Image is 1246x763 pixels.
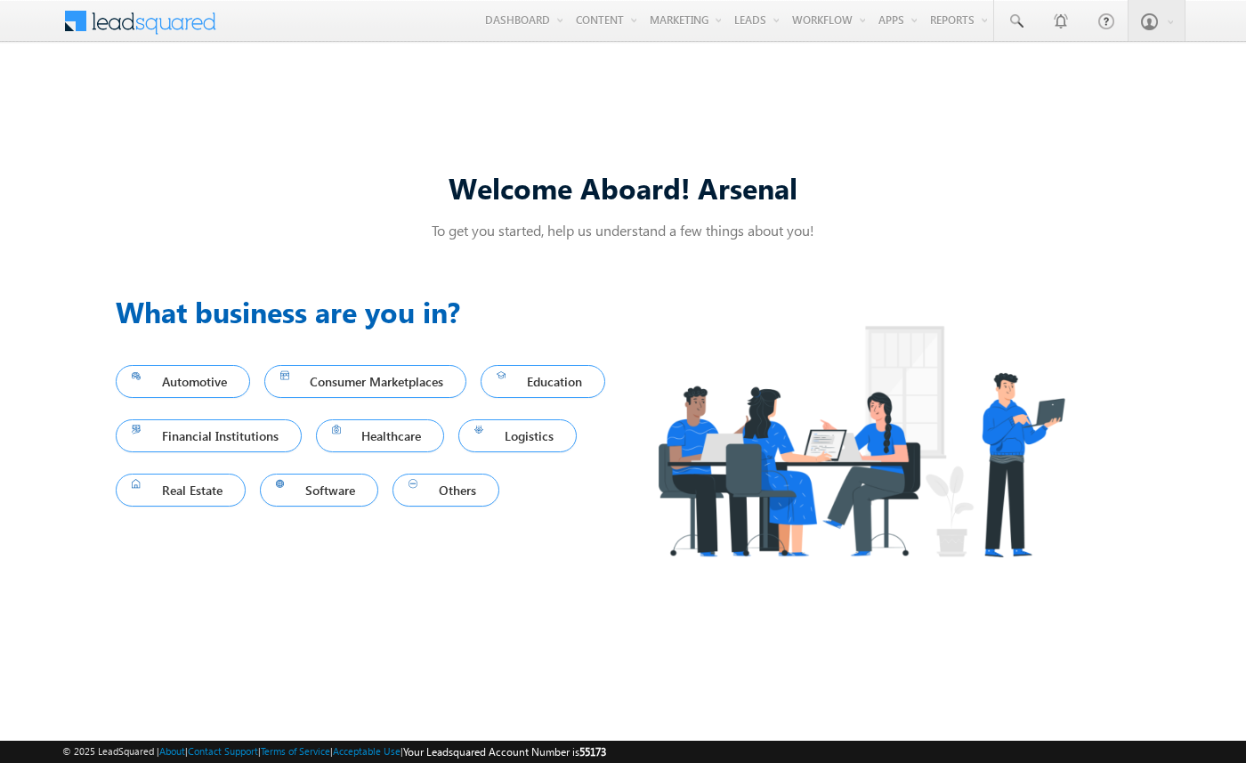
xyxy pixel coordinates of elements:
span: Education [497,369,589,394]
span: © 2025 LeadSquared | | | | | [62,743,606,760]
span: Logistics [474,424,561,448]
span: Healthcare [332,424,429,448]
span: Consumer Marketplaces [280,369,451,394]
img: Industry.png [623,290,1098,592]
div: Welcome Aboard! Arsenal [116,168,1130,207]
p: To get you started, help us understand a few things about you! [116,221,1130,239]
span: Software [276,478,363,502]
h3: What business are you in? [116,290,623,333]
a: Contact Support [188,745,258,757]
a: Acceptable Use [333,745,400,757]
span: Automotive [132,369,234,394]
a: About [159,745,185,757]
span: Others [409,478,483,502]
span: Real Estate [132,478,230,502]
span: Your Leadsquared Account Number is [403,745,606,759]
span: Financial Institutions [132,424,286,448]
span: 55173 [579,745,606,759]
a: Terms of Service [261,745,330,757]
